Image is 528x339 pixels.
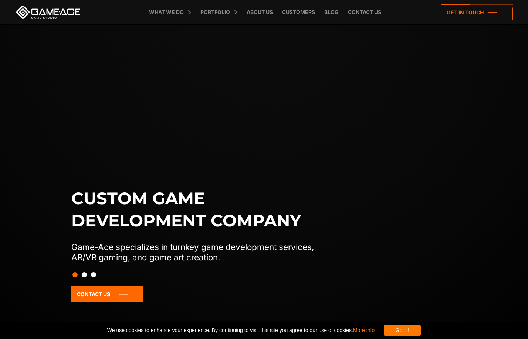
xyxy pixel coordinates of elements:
[82,268,87,281] button: Slide 2
[71,242,329,263] p: Game-Ace specializes in turnkey game development services, AR/VR gaming, and game art creation.
[353,327,375,333] a: More info
[384,325,421,336] div: Got it!
[71,286,143,302] a: Contact Us
[107,325,375,336] span: We use cookies to enhance your experience. By continuing to visit this site you agree to our use ...
[441,4,513,20] a: Get in touch
[71,187,329,232] h1: Custom game development company
[72,268,78,281] button: Slide 1
[91,268,96,281] button: Slide 3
